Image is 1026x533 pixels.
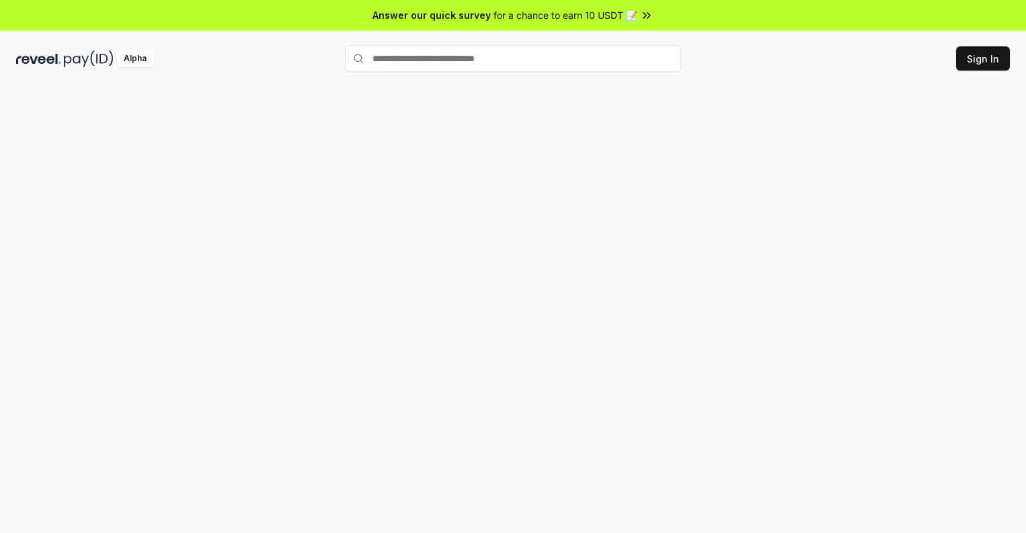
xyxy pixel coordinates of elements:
[16,50,61,67] img: reveel_dark
[116,50,154,67] div: Alpha
[494,8,637,22] span: for a chance to earn 10 USDT 📝
[956,46,1010,71] button: Sign In
[64,50,114,67] img: pay_id
[372,8,491,22] span: Answer our quick survey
